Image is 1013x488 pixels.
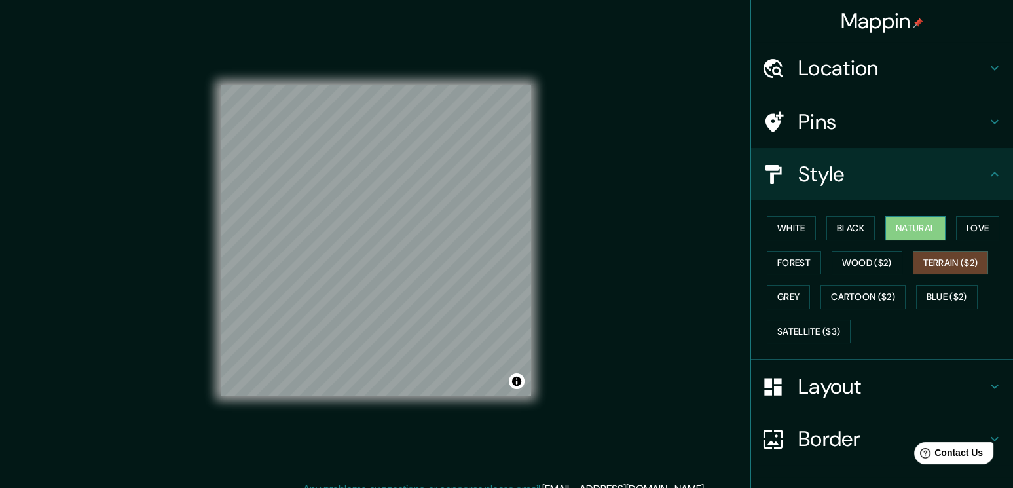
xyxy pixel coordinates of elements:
[221,85,531,396] canvas: Map
[832,251,902,275] button: Wood ($2)
[751,413,1013,465] div: Border
[751,148,1013,200] div: Style
[751,42,1013,94] div: Location
[751,360,1013,413] div: Layout
[798,109,987,135] h4: Pins
[798,55,987,81] h4: Location
[913,18,923,28] img: pin-icon.png
[751,96,1013,148] div: Pins
[896,437,999,474] iframe: Help widget launcher
[798,161,987,187] h4: Style
[798,373,987,400] h4: Layout
[841,8,924,34] h4: Mappin
[798,426,987,452] h4: Border
[767,320,851,344] button: Satellite ($3)
[913,251,989,275] button: Terrain ($2)
[956,216,999,240] button: Love
[916,285,978,309] button: Blue ($2)
[826,216,875,240] button: Black
[885,216,946,240] button: Natural
[509,373,525,389] button: Toggle attribution
[767,251,821,275] button: Forest
[767,216,816,240] button: White
[767,285,810,309] button: Grey
[820,285,906,309] button: Cartoon ($2)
